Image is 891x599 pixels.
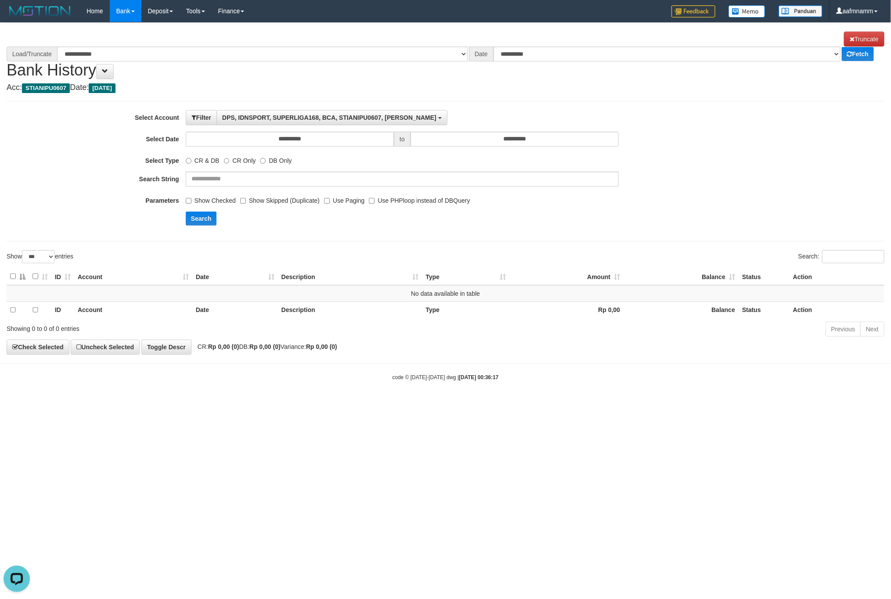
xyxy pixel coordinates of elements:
th: Rp 0,00 [509,301,624,318]
strong: Rp 0,00 (0) [249,343,281,350]
label: Search: [798,250,884,263]
th: Balance: activate to sort column ascending [624,268,739,285]
a: Toggle Descr [141,340,191,355]
span: DPS, IDNSPORT, SUPERLIGA168, BCA, STIANIPU0607, [PERSON_NAME] [222,114,436,121]
div: Showing 0 to 0 of 0 entries [7,321,364,333]
th: Date: activate to sort column ascending [192,268,278,285]
label: CR Only [224,153,256,165]
input: Use PHPloop instead of DBQuery [369,198,375,204]
th: ID [51,301,74,318]
th: Action [790,301,884,318]
th: Action [790,268,884,285]
label: Use Paging [324,193,364,205]
button: DPS, IDNSPORT, SUPERLIGA168, BCA, STIANIPU0607, [PERSON_NAME] [216,110,447,125]
td: No data available in table [7,285,884,302]
input: CR & DB [186,158,191,164]
th: : activate to sort column descending [7,268,29,285]
img: panduan.png [779,5,822,17]
th: Balance [624,301,739,318]
select: Showentries [22,250,55,263]
a: Previous [826,322,861,337]
th: Status [739,268,790,285]
th: Account: activate to sort column ascending [74,268,192,285]
th: : activate to sort column ascending [29,268,51,285]
span: STIANIPU0607 [22,83,70,93]
input: Search: [822,250,884,263]
img: Button%20Memo.svg [729,5,765,18]
input: Show Skipped (Duplicate) [240,198,246,204]
th: Amount: activate to sort column ascending [509,268,624,285]
label: Show entries [7,250,73,263]
span: [DATE] [89,83,115,93]
input: DB Only [260,158,266,164]
strong: Rp 0,00 (0) [208,343,239,350]
label: CR & DB [186,153,220,165]
a: Check Selected [7,340,69,355]
label: Show Skipped (Duplicate) [240,193,320,205]
input: CR Only [224,158,230,164]
img: Feedback.jpg [671,5,715,18]
a: Truncate [844,32,884,47]
button: Filter [186,110,217,125]
a: Fetch [842,47,874,61]
button: Open LiveChat chat widget [4,4,30,30]
a: Next [860,322,884,337]
strong: Rp 0,00 (0) [306,343,337,350]
a: Uncheck Selected [71,340,140,355]
label: Use PHPloop instead of DBQuery [369,193,470,205]
th: Description: activate to sort column ascending [278,268,422,285]
input: Show Checked [186,198,191,204]
div: Date [469,47,494,61]
th: Status [739,301,790,318]
th: Date [192,301,278,318]
th: Description [278,301,422,318]
span: to [394,132,411,147]
img: MOTION_logo.png [7,4,73,18]
label: Show Checked [186,193,236,205]
label: DB Only [260,153,292,165]
span: CR: DB: Variance: [193,343,337,350]
div: Load/Truncate [7,47,57,61]
th: ID: activate to sort column ascending [51,268,74,285]
th: Account [74,301,192,318]
small: code © [DATE]-[DATE] dwg | [393,374,499,380]
th: Type [422,301,510,318]
h1: Bank History [7,32,884,79]
button: Search [186,212,217,226]
h4: Acc: Date: [7,83,884,92]
input: Use Paging [324,198,330,204]
th: Type: activate to sort column ascending [422,268,510,285]
strong: [DATE] 00:36:17 [459,374,498,380]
